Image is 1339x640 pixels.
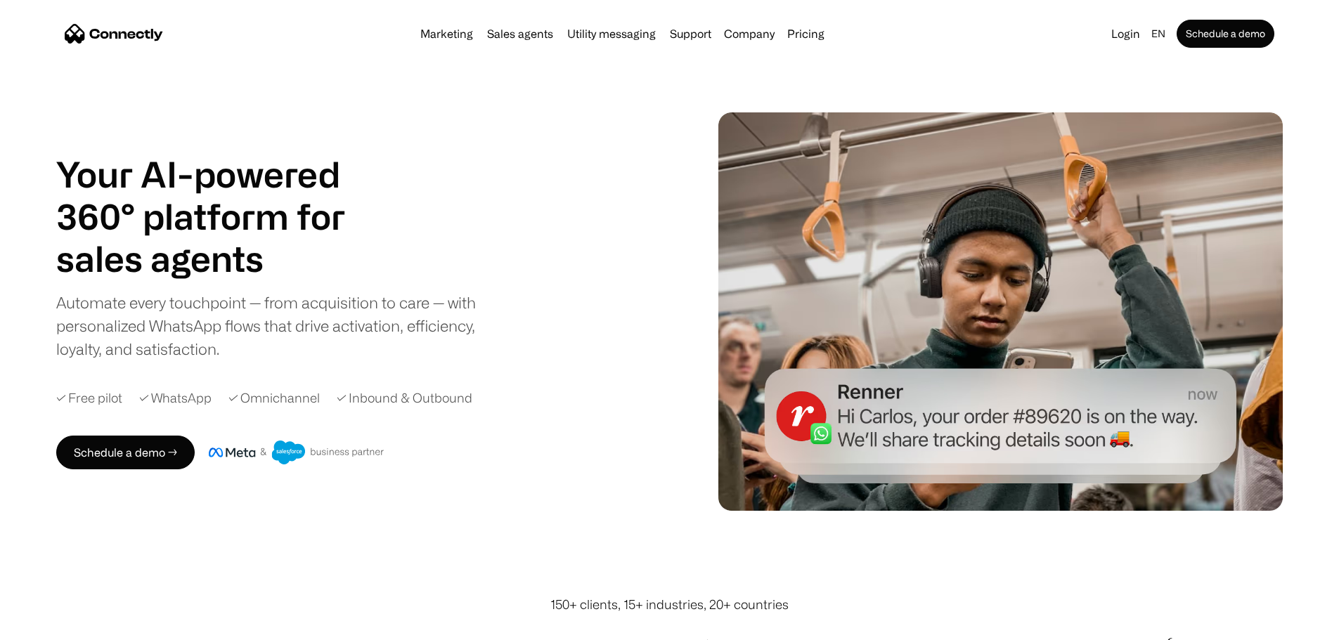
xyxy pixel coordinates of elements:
[65,23,163,44] a: home
[1146,24,1174,44] div: en
[56,436,195,469] a: Schedule a demo →
[562,28,661,39] a: Utility messaging
[209,440,384,464] img: Meta and Salesforce business partner badge.
[139,388,212,407] div: ✓ WhatsApp
[56,237,380,280] div: 1 of 4
[56,291,499,360] div: Automate every touchpoint — from acquisition to care — with personalized WhatsApp flows that driv...
[1106,24,1146,44] a: Login
[56,237,380,280] h1: sales agents
[228,388,320,407] div: ✓ Omnichannel
[337,388,472,407] div: ✓ Inbound & Outbound
[664,28,717,39] a: Support
[720,24,779,44] div: Company
[415,28,479,39] a: Marketing
[56,237,380,280] div: carousel
[550,595,789,614] div: 150+ clients, 15+ industries, 20+ countries
[782,28,830,39] a: Pricing
[28,615,84,635] ul: Language list
[14,614,84,635] aside: Language selected: English
[724,24,775,44] div: Company
[56,388,122,407] div: ✓ Free pilot
[1177,20,1274,48] a: Schedule a demo
[56,153,380,237] h1: Your AI-powered 360° platform for
[1151,24,1165,44] div: en
[481,28,559,39] a: Sales agents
